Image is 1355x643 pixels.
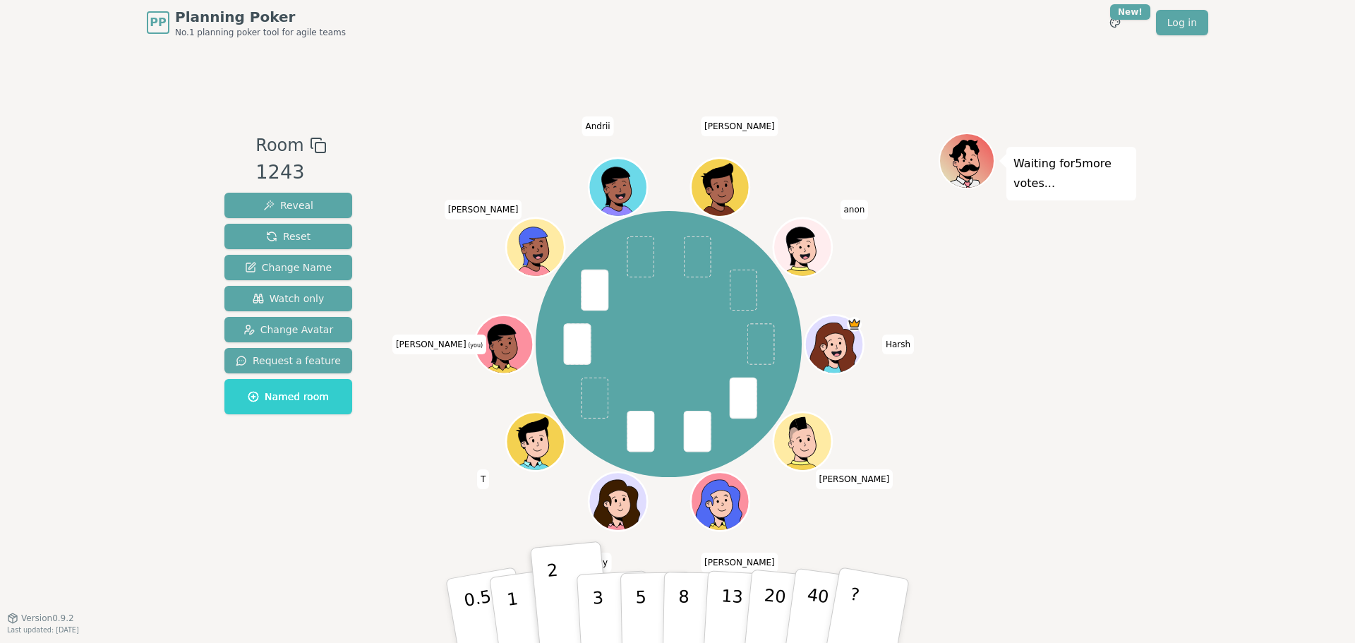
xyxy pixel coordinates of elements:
span: (you) [466,342,483,349]
button: Change Name [224,255,352,280]
span: Click to change your name [701,553,778,572]
span: PP [150,14,166,31]
button: Version0.9.2 [7,613,74,624]
span: Click to change your name [392,335,486,354]
span: Request a feature [236,354,341,368]
button: Reset [224,224,352,249]
span: Version 0.9.2 [21,613,74,624]
button: Request a feature [224,348,352,373]
div: 1243 [255,158,326,187]
span: Watch only [253,292,325,306]
div: New! [1110,4,1150,20]
span: Click to change your name [582,116,614,136]
span: Reset [266,229,311,244]
span: Planning Poker [175,7,346,27]
span: Click to change your name [477,469,489,489]
span: Change Name [245,260,332,275]
button: Click to change your avatar [476,317,531,372]
button: Reveal [224,193,352,218]
button: Watch only [224,286,352,311]
span: Click to change your name [816,469,893,489]
span: Click to change your name [882,335,914,354]
p: 2 [546,560,565,637]
a: Log in [1156,10,1208,35]
button: New! [1102,10,1128,35]
span: Reveal [263,198,313,212]
span: Harsh is the host [847,317,862,332]
span: Click to change your name [701,116,778,136]
span: No.1 planning poker tool for agile teams [175,27,346,38]
span: Change Avatar [243,323,334,337]
button: Named room [224,379,352,414]
span: Named room [248,390,329,404]
span: Room [255,133,303,158]
span: Click to change your name [445,199,522,219]
button: Change Avatar [224,317,352,342]
span: Click to change your name [840,199,868,219]
span: Last updated: [DATE] [7,626,79,634]
p: Waiting for 5 more votes... [1013,154,1129,193]
a: PPPlanning PokerNo.1 planning poker tool for agile teams [147,7,346,38]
